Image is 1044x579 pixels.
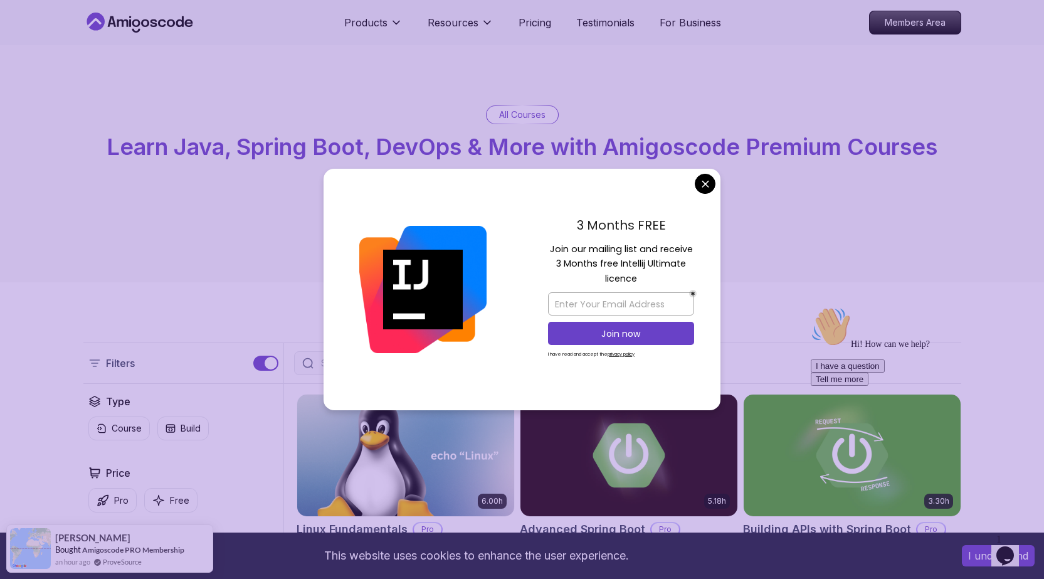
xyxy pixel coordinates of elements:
p: Members Area [870,11,961,34]
p: Products [344,15,388,30]
button: Tell me more [5,71,63,84]
img: Building APIs with Spring Boot card [744,395,961,516]
span: Learn Java, Spring Boot, DevOps & More with Amigoscode Premium Courses [107,133,937,161]
img: Linux Fundamentals card [297,395,514,516]
button: Pro [88,488,137,513]
iframe: chat widget [806,302,1031,523]
a: ProveSource [103,556,142,567]
a: Members Area [869,11,961,35]
a: For Business [660,15,721,30]
a: Pricing [519,15,551,30]
a: Amigoscode PRO Membership [82,545,184,555]
p: Pro [414,523,441,536]
p: Resources [428,15,478,30]
input: Search Java, React, Spring boot ... [319,357,587,369]
button: Resources [428,15,493,40]
div: 👋Hi! How can we help?I have a questionTell me more [5,5,231,84]
p: All Courses [499,109,546,121]
p: Master in-demand skills like Java, Spring Boot, DevOps, React, and more through hands-on, expert-... [312,169,733,222]
img: :wave: [5,5,45,45]
button: Accept cookies [962,545,1035,566]
span: an hour ago [55,556,90,567]
a: Testimonials [576,15,635,30]
p: Free [170,494,189,507]
span: [PERSON_NAME] [55,533,130,543]
p: Course [112,422,142,435]
button: Course [88,417,150,440]
p: 6.00h [482,496,503,506]
h2: Advanced Spring Boot [520,521,645,538]
a: Linux Fundamentals card6.00hLinux FundamentalsProLearn the fundamentals of Linux and how to use t... [297,394,515,567]
iframe: chat widget [991,529,1031,566]
img: Advanced Spring Boot card [520,395,737,516]
button: I have a question [5,58,79,71]
p: Pro [917,523,945,536]
h2: Linux Fundamentals [297,521,408,538]
button: Build [157,417,209,440]
h2: Building APIs with Spring Boot [743,521,911,538]
p: Filters [106,356,135,371]
p: Build [181,422,201,435]
p: 5.18h [708,496,726,506]
h2: Price [106,465,130,481]
div: This website uses cookies to enhance the user experience. [9,542,943,570]
p: Pro [651,523,679,536]
img: provesource social proof notification image [10,528,51,569]
button: Free [144,488,198,513]
button: Products [344,15,403,40]
h2: Type [106,394,130,409]
span: Hi! How can we help? [5,38,124,47]
p: Pro [114,494,129,507]
span: Bought [55,544,81,555]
